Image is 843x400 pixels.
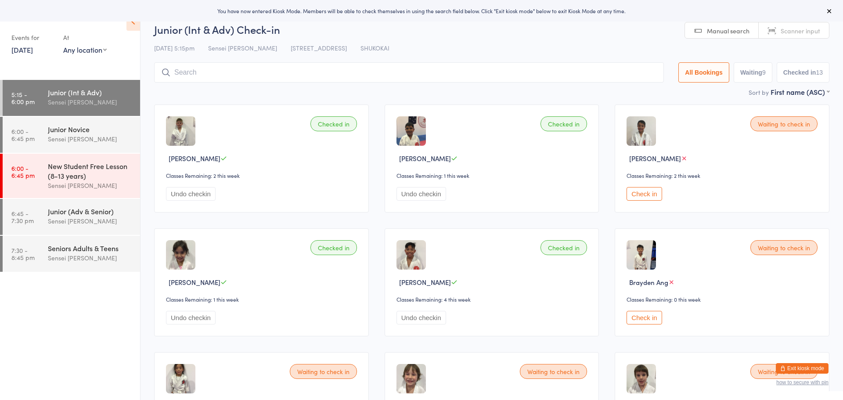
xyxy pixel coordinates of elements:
button: Undo checkin [166,311,216,324]
a: 6:00 -6:45 pmNew Student Free Lesson (8-13 years)Sensei [PERSON_NAME] [3,154,140,198]
div: Any location [63,45,107,54]
div: New Student Free Lesson (8-13 years) [48,161,133,180]
span: [PERSON_NAME] [399,154,451,163]
img: image1673851794.png [396,116,426,146]
div: Waiting to check in [290,364,357,379]
div: At [63,30,107,45]
button: Exit kiosk mode [776,363,829,374]
div: Classes Remaining: 1 this week [396,172,590,179]
time: 6:45 - 7:30 pm [11,210,34,224]
div: Junior (Int & Adv) [48,87,133,97]
input: Search [154,62,664,83]
div: Sensei [PERSON_NAME] [48,134,133,144]
button: Undo checkin [396,311,446,324]
span: [PERSON_NAME] [169,277,220,287]
button: Check in [627,187,662,201]
div: Sensei [PERSON_NAME] [48,253,133,263]
img: image1619831063.png [166,116,195,146]
div: Checked in [540,116,587,131]
span: Scanner input [781,26,820,35]
a: [DATE] [11,45,33,54]
label: Sort by [749,88,769,97]
span: [PERSON_NAME] [169,154,220,163]
div: Sensei [PERSON_NAME] [48,180,133,191]
time: 6:00 - 6:45 pm [11,128,35,142]
a: 6:00 -6:45 pmJunior NoviceSensei [PERSON_NAME] [3,117,140,153]
div: Checked in [310,116,357,131]
img: image1691047817.png [166,364,195,393]
button: Undo checkin [166,187,216,201]
span: [PERSON_NAME] [399,277,451,287]
div: 13 [816,69,823,76]
div: You have now entered Kiosk Mode. Members will be able to check themselves in using the search fie... [14,7,829,14]
a: 5:15 -6:00 pmJunior (Int & Adv)Sensei [PERSON_NAME] [3,80,140,116]
div: Waiting to check in [520,364,587,379]
div: Sensei [PERSON_NAME] [48,216,133,226]
div: Events for [11,30,54,45]
div: First name (ASC) [771,87,829,97]
img: image1698128352.png [627,240,656,270]
div: Sensei [PERSON_NAME] [48,97,133,107]
time: 6:00 - 6:45 pm [11,165,35,179]
span: [STREET_ADDRESS] [291,43,347,52]
div: Checked in [310,240,357,255]
img: image1674455952.png [627,116,656,146]
button: Check in [627,311,662,324]
button: how to secure with pin [776,379,829,386]
button: All Bookings [678,62,729,83]
div: Classes Remaining: 2 this week [627,172,820,179]
h2: Junior (Int & Adv) Check-in [154,22,829,36]
div: Checked in [540,240,587,255]
span: Manual search [707,26,749,35]
div: Waiting to check in [750,116,818,131]
span: Sensei [PERSON_NAME] [208,43,277,52]
div: Classes Remaining: 4 this week [396,295,590,303]
time: 7:30 - 8:45 pm [11,247,35,261]
img: image1653550087.png [166,240,195,270]
div: Junior (Adv & Senior) [48,206,133,216]
div: Classes Remaining: 1 this week [166,295,360,303]
div: Junior Novice [48,124,133,134]
img: image1653550066.png [396,364,426,393]
time: 5:15 - 6:00 pm [11,91,35,105]
a: 7:30 -8:45 pmSeniors Adults & TeensSensei [PERSON_NAME] [3,236,140,272]
span: [PERSON_NAME] [629,154,681,163]
span: Brayden Ang [629,277,668,287]
div: Waiting to check in [750,240,818,255]
button: Checked in13 [777,62,829,83]
span: [DATE] 5:15pm [154,43,195,52]
span: SHUKOKAI [360,43,389,52]
a: 6:45 -7:30 pmJunior (Adv & Senior)Sensei [PERSON_NAME] [3,199,140,235]
div: Waiting to check in [750,364,818,379]
img: image1653550041.png [627,364,656,393]
img: image1679984659.png [396,240,426,270]
div: Seniors Adults & Teens [48,243,133,253]
div: Classes Remaining: 0 this week [627,295,820,303]
button: Undo checkin [396,187,446,201]
div: Classes Remaining: 2 this week [166,172,360,179]
button: Waiting9 [734,62,772,83]
div: 9 [762,69,766,76]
